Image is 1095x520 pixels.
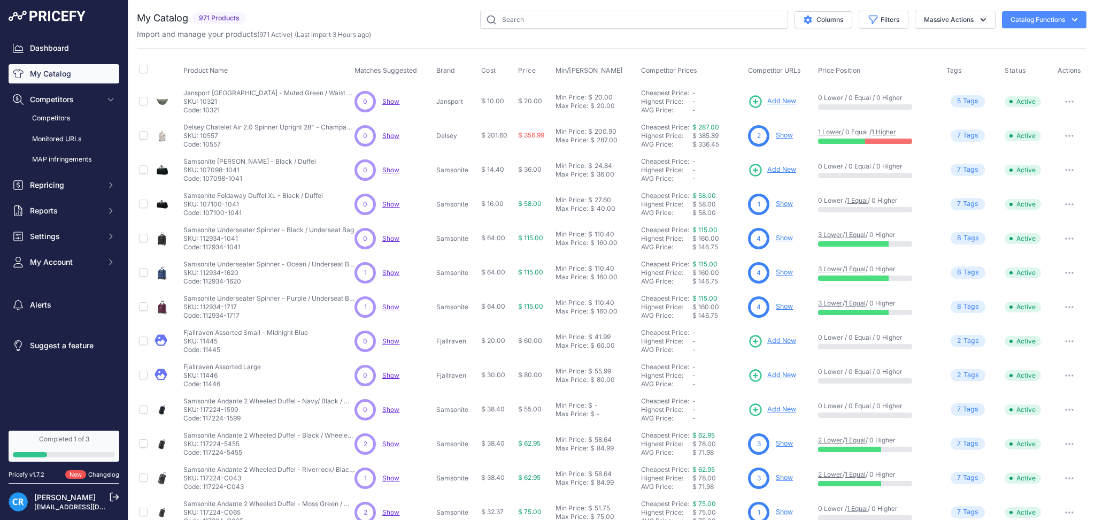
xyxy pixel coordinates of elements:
[382,406,399,414] a: Show
[518,200,542,208] span: $ 58.00
[481,200,504,208] span: $ 16.00
[556,299,586,307] div: Min Price:
[692,269,719,277] span: $ 160.00
[641,397,689,405] a: Cheapest Price:
[859,11,908,29] button: Filters
[556,264,586,273] div: Min Price:
[590,136,595,144] div: $
[641,174,692,183] div: AVG Price:
[9,336,119,355] a: Suggest a feature
[641,89,689,97] a: Cheapest Price:
[518,66,538,75] button: Price
[592,127,616,136] div: 200.90
[592,93,613,102] div: 20.00
[957,165,961,175] span: 7
[692,157,696,165] span: -
[1005,96,1041,107] span: Active
[518,66,536,75] span: Price
[588,333,592,341] div: $
[776,234,793,242] a: Show
[951,335,985,347] span: Tag
[641,328,689,337] a: Cheapest Price:
[975,267,979,278] span: s
[183,157,316,166] p: Samsonite [PERSON_NAME] - Black / Duffel
[556,93,586,102] div: Min Price:
[975,336,979,346] span: s
[951,266,985,279] span: Tag
[595,307,618,316] div: 160.00
[481,131,507,139] span: $ 201.60
[436,66,455,74] span: Brand
[556,102,588,110] div: Max Price:
[641,66,697,74] span: Competitor Prices
[259,30,290,39] a: 971 Active
[818,299,843,307] a: 3 Lower
[30,94,100,105] span: Competitors
[767,336,796,346] span: Add New
[641,294,689,302] a: Cheapest Price:
[382,234,399,242] a: Show
[818,470,843,478] a: 2 Lower
[481,268,505,276] span: $ 64.00
[556,127,586,136] div: Min Price:
[595,102,615,110] div: 20.00
[556,333,586,341] div: Min Price:
[951,198,985,210] span: Tag
[382,371,399,379] span: Show
[641,500,689,508] a: Cheapest Price:
[481,302,505,310] span: $ 64.00
[382,132,399,140] a: Show
[847,504,868,513] a: 1 Equal
[776,473,793,481] a: Show
[818,265,936,273] p: / / 0 Higher
[757,302,761,312] span: 4
[592,230,614,239] div: 110.40
[363,97,367,106] span: 0
[975,302,979,312] span: s
[183,89,354,97] p: Jansport [GEOGRAPHIC_DATA] - Muted Green / Waist Pack
[30,205,100,216] span: Reports
[692,328,696,337] span: -
[363,165,367,175] span: 0
[436,166,476,174] p: Samsonite
[382,303,399,311] span: Show
[957,336,961,346] span: 2
[641,277,692,286] div: AVG Price:
[382,337,399,345] a: Show
[382,474,399,482] a: Show
[183,294,354,303] p: Samsonite Underseater Spinner - Purple / Underseat Bag
[818,128,842,136] a: 1 Lower
[481,66,496,75] span: Cost
[692,174,696,182] span: -
[183,174,316,183] p: Code: 107098-1041
[556,170,588,179] div: Max Price:
[382,200,399,208] a: Show
[641,200,692,209] div: Highest Price:
[818,299,936,308] p: / / 0 Higher
[592,299,614,307] div: 110.40
[692,106,696,114] span: -
[692,123,719,131] a: $ 287.00
[692,132,719,140] span: $ 385.89
[957,267,961,278] span: 8
[975,233,979,243] span: s
[518,131,544,139] span: $ 356.99
[818,196,936,205] p: 0 Lower / / 0 Higher
[382,166,399,174] a: Show
[183,311,354,320] p: Code: 112934-1717
[556,136,588,144] div: Max Price:
[845,436,866,444] a: 1 Equal
[183,260,354,269] p: Samsonite Underseater Spinner - Ocean / Underseat Bag
[436,200,476,209] p: Samsonite
[641,234,692,243] div: Highest Price:
[481,97,504,105] span: $ 10.00
[1005,165,1041,175] span: Active
[556,230,586,239] div: Min Price:
[641,209,692,217] div: AVG Price:
[183,166,316,174] p: SKU: 107098-1041
[595,170,614,179] div: 36.00
[818,265,843,273] a: 3 Lower
[183,140,354,149] p: Code: 10557
[30,231,100,242] span: Settings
